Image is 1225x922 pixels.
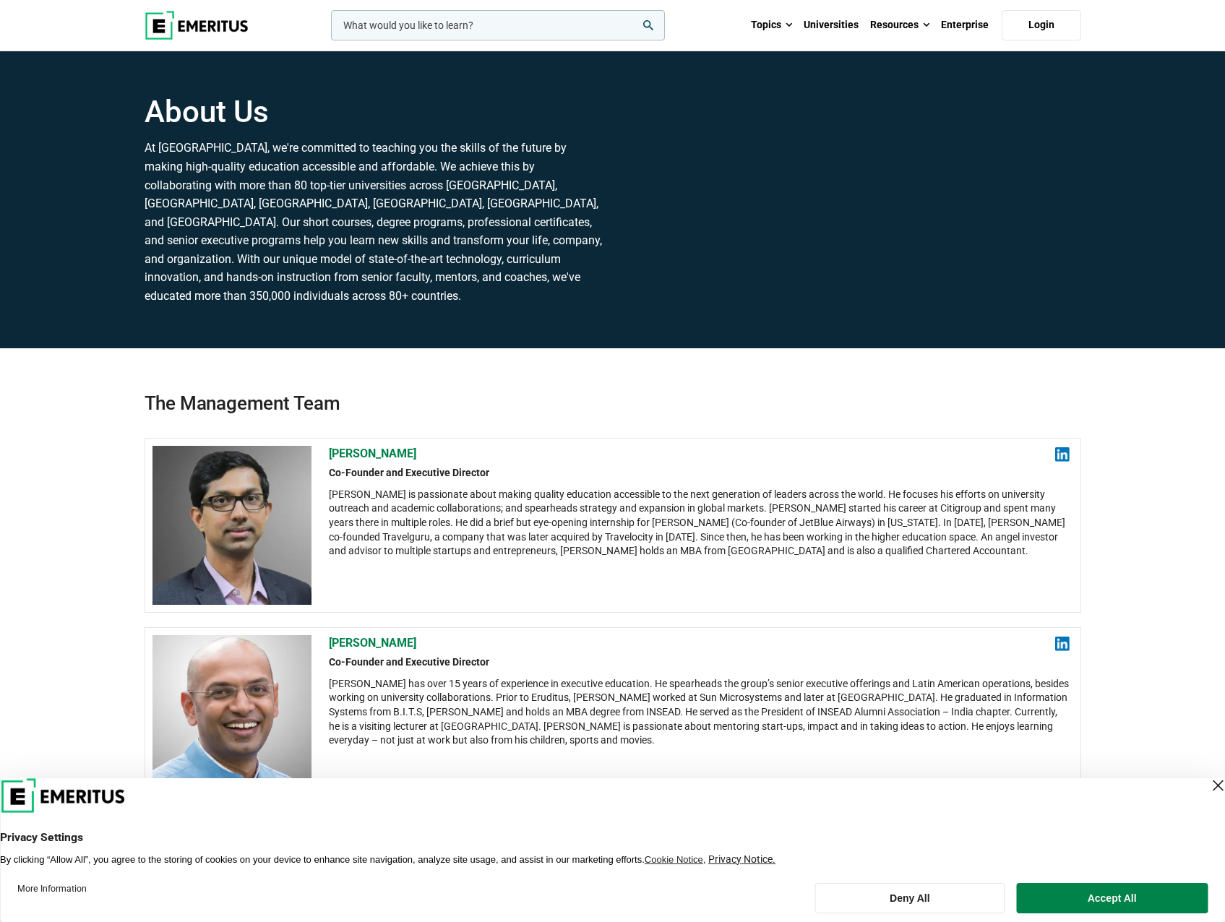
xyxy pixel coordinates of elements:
[329,446,1070,462] h2: [PERSON_NAME]
[145,348,1081,416] h2: The Management Team
[329,655,1070,670] h2: Co-Founder and Executive Director
[622,95,1081,322] iframe: YouTube video player
[152,635,311,794] img: Chaitanya-Kalipatnapu-Eruditus-300x300-1
[329,677,1070,748] div: [PERSON_NAME] has over 15 years of experience in executive education. He spearheads the group’s s...
[152,446,311,605] img: Ashwin-Damera-300x300-1
[145,139,604,305] p: At [GEOGRAPHIC_DATA], we're committed to teaching you the skills of the future by making high-qua...
[1055,447,1070,462] img: linkedin.png
[1002,10,1081,40] a: Login
[331,10,665,40] input: woocommerce-product-search-field-0
[329,488,1070,559] div: [PERSON_NAME] is passionate about making quality education accessible to the next generation of l...
[329,635,1070,651] h2: [PERSON_NAME]
[1055,637,1070,651] img: linkedin.png
[329,466,1070,481] h2: Co-Founder and Executive Director
[145,94,604,130] h1: About Us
